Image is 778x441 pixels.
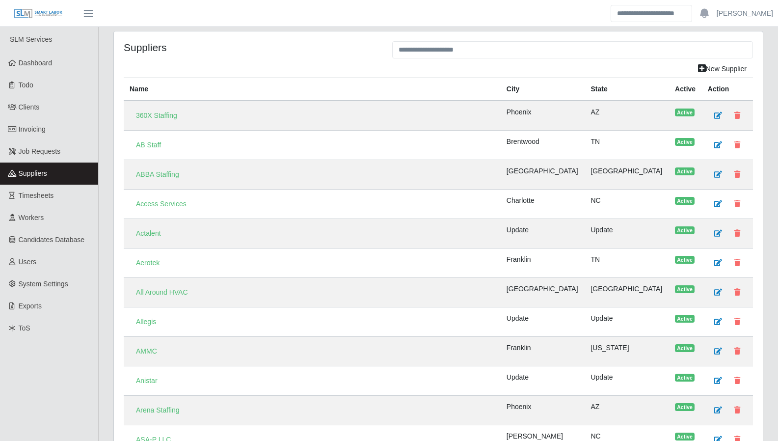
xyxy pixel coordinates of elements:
[669,78,702,101] th: Active
[130,313,162,331] a: Allegis
[675,344,695,352] span: Active
[124,78,501,101] th: Name
[585,366,669,396] td: Update
[130,372,164,389] a: Anistar
[19,324,30,332] span: ToS
[501,160,585,190] td: [GEOGRAPHIC_DATA]
[130,402,186,419] a: Arena Staffing
[585,219,669,248] td: Update
[675,138,695,146] span: Active
[675,403,695,411] span: Active
[675,167,695,175] span: Active
[19,258,37,266] span: Users
[19,214,44,221] span: Workers
[501,337,585,366] td: Franklin
[14,8,63,19] img: SLM Logo
[585,307,669,337] td: Update
[501,396,585,425] td: Phoenix
[675,285,695,293] span: Active
[717,8,773,19] a: [PERSON_NAME]
[585,396,669,425] td: AZ
[585,248,669,278] td: TN
[675,109,695,116] span: Active
[501,307,585,337] td: Update
[501,248,585,278] td: Franklin
[130,343,163,360] a: AMMC
[130,166,186,183] a: ABBA Staffing
[130,254,166,272] a: Aerotek
[692,60,753,78] a: New Supplier
[675,256,695,264] span: Active
[130,284,194,301] a: All Around HVAC
[585,160,669,190] td: [GEOGRAPHIC_DATA]
[130,137,167,154] a: AB Staff
[19,192,54,199] span: Timesheets
[501,131,585,160] td: Brentwood
[585,190,669,219] td: NC
[124,41,377,54] h4: Suppliers
[585,337,669,366] td: [US_STATE]
[501,101,585,131] td: Phoenix
[19,125,46,133] span: Invoicing
[501,190,585,219] td: Charlotte
[501,78,585,101] th: City
[585,101,669,131] td: AZ
[130,195,193,213] a: Access Services
[19,103,40,111] span: Clients
[501,278,585,307] td: [GEOGRAPHIC_DATA]
[675,315,695,323] span: Active
[675,374,695,382] span: Active
[702,78,753,101] th: Action
[501,219,585,248] td: Update
[19,81,33,89] span: Todo
[585,278,669,307] td: [GEOGRAPHIC_DATA]
[19,147,61,155] span: Job Requests
[675,197,695,205] span: Active
[19,302,42,310] span: Exports
[585,131,669,160] td: TN
[585,78,669,101] th: State
[130,225,167,242] a: Actalent
[130,107,184,124] a: 360X Staffing
[19,280,68,288] span: System Settings
[501,366,585,396] td: Update
[611,5,692,22] input: Search
[675,226,695,234] span: Active
[19,236,85,244] span: Candidates Database
[675,433,695,441] span: Active
[19,169,47,177] span: Suppliers
[10,35,52,43] span: SLM Services
[19,59,53,67] span: Dashboard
